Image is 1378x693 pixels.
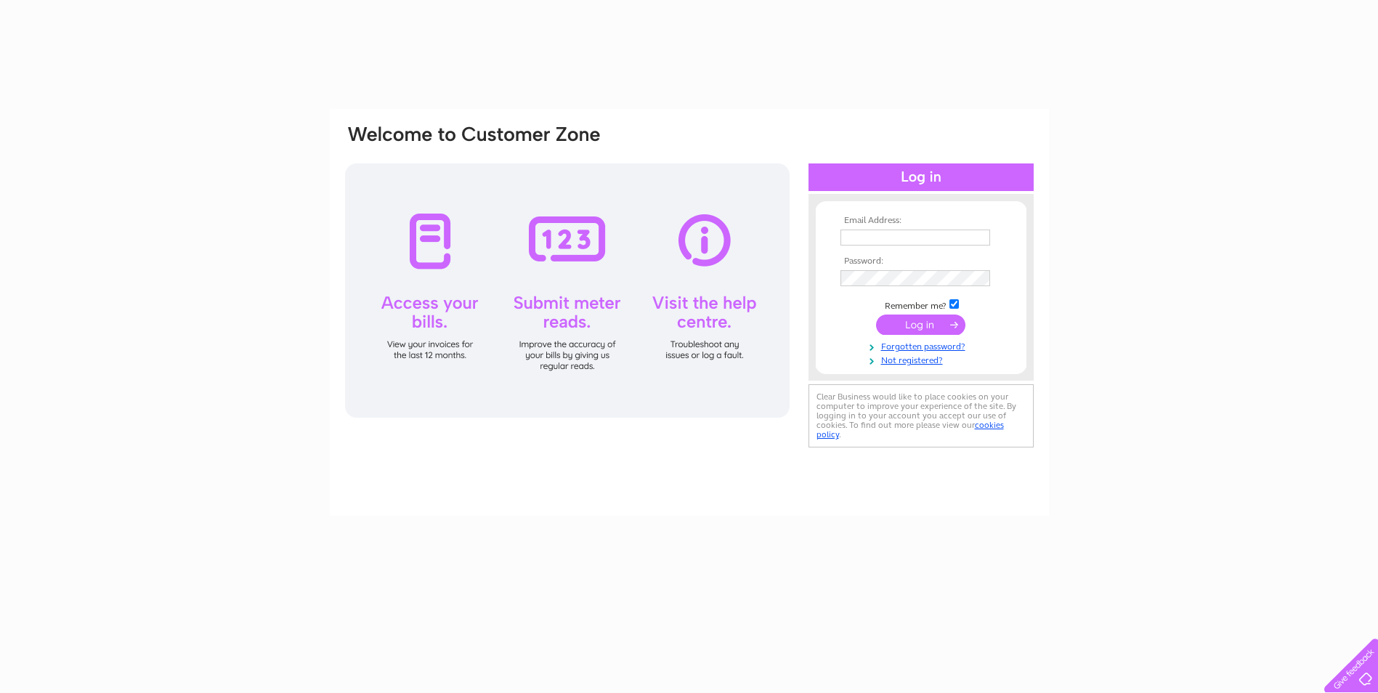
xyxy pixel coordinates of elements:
[816,420,1004,439] a: cookies policy
[840,339,1005,352] a: Forgotten password?
[876,315,965,335] input: Submit
[808,384,1034,447] div: Clear Business would like to place cookies on your computer to improve your experience of the sit...
[837,256,1005,267] th: Password:
[837,216,1005,226] th: Email Address:
[840,352,1005,366] a: Not registered?
[837,297,1005,312] td: Remember me?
